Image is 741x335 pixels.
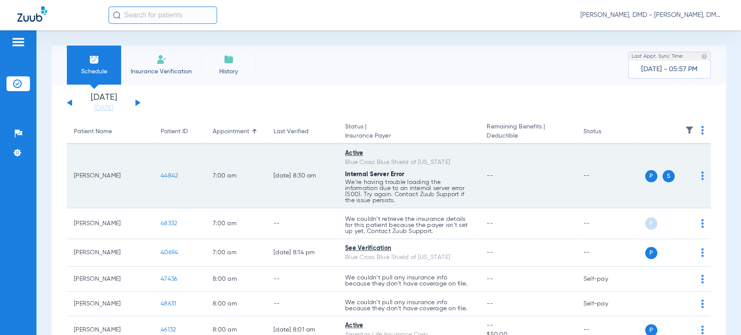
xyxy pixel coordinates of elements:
[576,267,635,292] td: Self-pay
[580,11,724,20] span: [PERSON_NAME], DMD - [PERSON_NAME], DMD
[576,120,635,144] th: Status
[645,170,657,182] span: P
[161,327,176,333] span: 46132
[641,65,698,74] span: [DATE] - 05:57 PM
[480,120,576,144] th: Remaining Benefits |
[576,144,635,208] td: --
[78,93,130,112] li: [DATE]
[487,250,493,256] span: --
[267,208,338,239] td: --
[113,11,121,19] img: Search Icon
[161,250,178,256] span: 40694
[576,239,635,267] td: --
[206,292,267,316] td: 8:00 AM
[206,144,267,208] td: 7:00 AM
[213,127,249,136] div: Appointment
[487,173,493,179] span: --
[345,321,473,330] div: Active
[267,292,338,316] td: --
[128,67,195,76] span: Insurance Verification
[576,292,635,316] td: Self-pay
[701,275,704,283] img: group-dot-blue.svg
[206,208,267,239] td: 7:00 AM
[701,325,704,334] img: group-dot-blue.svg
[161,276,177,282] span: 47436
[73,67,115,76] span: Schedule
[701,126,704,135] img: group-dot-blue.svg
[156,54,167,65] img: Manual Insurance Verification
[213,127,260,136] div: Appointment
[645,217,657,230] span: P
[161,127,199,136] div: Patient ID
[662,170,675,182] span: S
[208,67,249,76] span: History
[273,127,309,136] div: Last Verified
[206,267,267,292] td: 8:00 AM
[338,120,480,144] th: Status |
[345,171,404,177] span: Internal Server Error
[345,149,473,158] div: Active
[224,54,234,65] img: History
[74,127,147,136] div: Patient Name
[345,275,473,287] p: We couldn’t pull any insurance info because they don’t have coverage on file.
[701,53,707,59] img: last sync help info
[345,244,473,253] div: See Verification
[161,220,177,227] span: 48332
[161,301,176,307] span: 48631
[487,220,493,227] span: --
[701,219,704,228] img: group-dot-blue.svg
[487,321,569,330] span: --
[487,301,493,307] span: --
[161,127,188,136] div: Patient ID
[17,7,47,22] img: Zuub Logo
[345,158,473,167] div: Blue Cross Blue Shield of [US_STATE]
[345,216,473,234] p: We couldn’t retrieve the insurance details for this patient because the payer isn’t set up yet. C...
[345,179,473,204] p: We’re having trouble loading the information due to an internal server error (500). Try again. Co...
[67,239,154,267] td: [PERSON_NAME]
[267,144,338,208] td: [DATE] 8:30 AM
[89,54,99,65] img: Schedule
[701,171,704,180] img: group-dot-blue.svg
[645,247,657,259] span: P
[67,267,154,292] td: [PERSON_NAME]
[267,239,338,267] td: [DATE] 8:14 PM
[345,131,473,141] span: Insurance Payer
[345,299,473,312] p: We couldn’t pull any insurance info because they don’t have coverage on file.
[685,126,694,135] img: filter.svg
[74,127,112,136] div: Patient Name
[161,173,178,179] span: 44842
[109,7,217,24] input: Search for patients
[267,267,338,292] td: --
[273,127,331,136] div: Last Verified
[576,208,635,239] td: --
[701,248,704,257] img: group-dot-blue.svg
[67,292,154,316] td: [PERSON_NAME]
[487,276,493,282] span: --
[11,37,25,47] img: hamburger-icon
[206,239,267,267] td: 7:00 AM
[78,104,130,112] a: [DATE]
[487,131,569,141] span: Deductible
[67,144,154,208] td: [PERSON_NAME]
[67,208,154,239] td: [PERSON_NAME]
[345,253,473,262] div: Blue Cross Blue Shield of [US_STATE]
[701,299,704,308] img: group-dot-blue.svg
[632,52,684,61] span: Last Appt. Sync Time:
